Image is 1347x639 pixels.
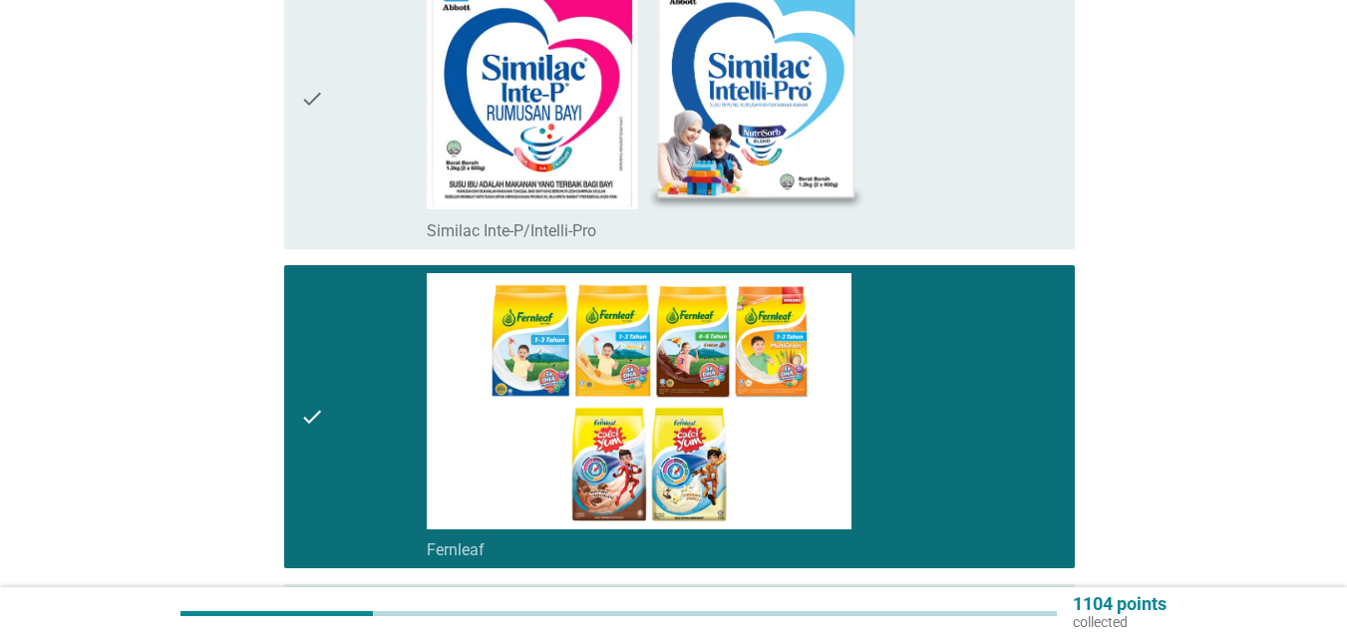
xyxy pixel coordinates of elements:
label: Similac Inte-P/Intelli-Pro [427,221,596,241]
p: collected [1073,613,1167,631]
p: 1104 points [1073,595,1167,613]
i: check [300,273,324,559]
label: Fernleaf [427,540,485,560]
img: ac2ce553-768a-43cc-b258-ade7411bfb60-fernleaff.png [427,273,851,528]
